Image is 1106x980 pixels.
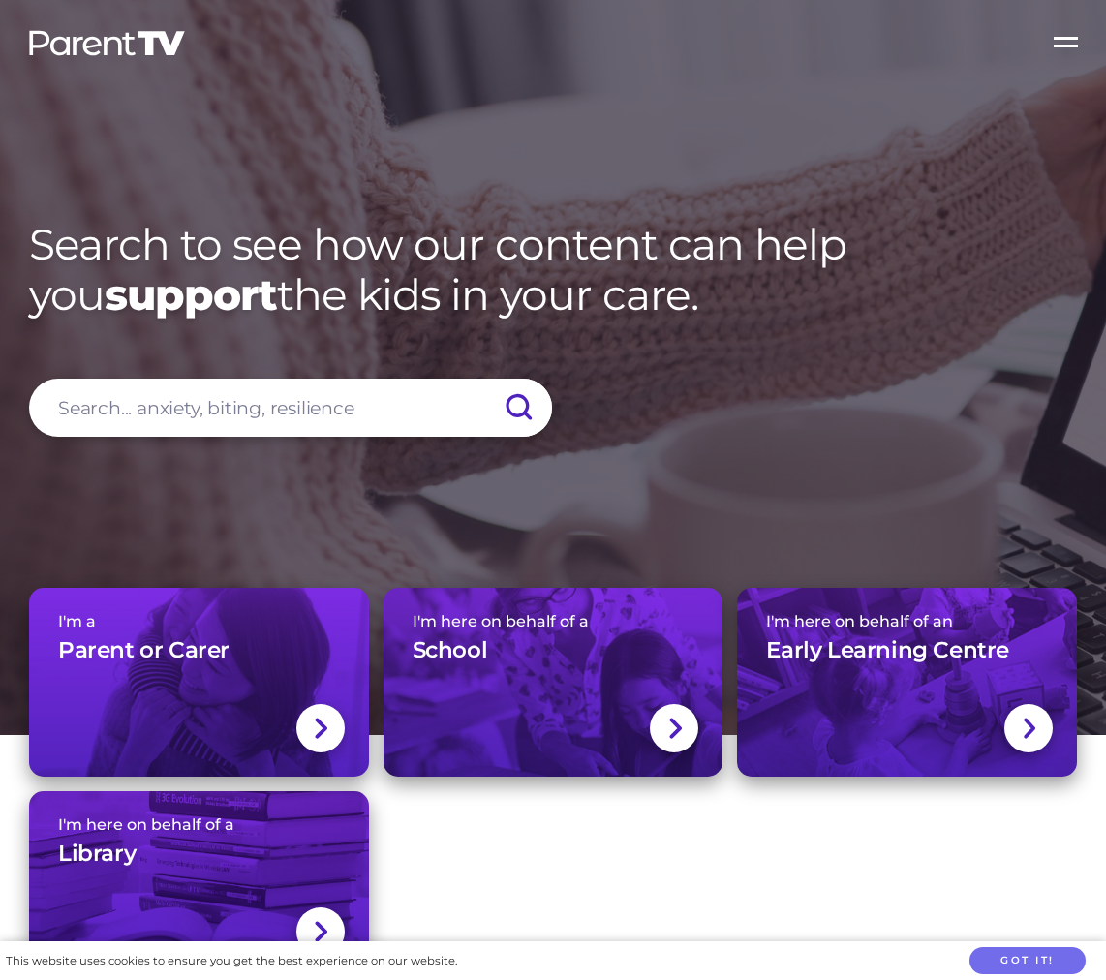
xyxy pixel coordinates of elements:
[105,268,277,321] strong: support
[413,636,488,665] h3: School
[58,840,136,869] h3: Library
[413,612,694,630] span: I'm here on behalf of a
[384,588,723,777] a: I'm here on behalf of aSchool
[27,29,187,57] img: parenttv-logo-white.4c85aaf.svg
[484,379,552,437] input: Submit
[58,636,230,665] h3: Parent or Carer
[313,919,327,944] img: svg+xml;base64,PHN2ZyBlbmFibGUtYmFja2dyb3VuZD0ibmV3IDAgMCAxNC44IDI1LjciIHZpZXdCb3g9IjAgMCAxNC44ID...
[58,815,340,834] span: I'm here on behalf of a
[313,716,327,741] img: svg+xml;base64,PHN2ZyBlbmFibGUtYmFja2dyb3VuZD0ibmV3IDAgMCAxNC44IDI1LjciIHZpZXdCb3g9IjAgMCAxNC44ID...
[766,636,1009,665] h3: Early Learning Centre
[969,947,1086,975] button: Got it!
[1022,716,1036,741] img: svg+xml;base64,PHN2ZyBlbmFibGUtYmFja2dyb3VuZD0ibmV3IDAgMCAxNC44IDI1LjciIHZpZXdCb3g9IjAgMCAxNC44ID...
[766,612,1048,630] span: I'm here on behalf of an
[29,379,552,437] input: Search... anxiety, biting, resilience
[737,588,1077,777] a: I'm here on behalf of anEarly Learning Centre
[29,588,369,777] a: I'm aParent or Carer
[58,612,340,630] span: I'm a
[29,791,369,980] a: I'm here on behalf of aLibrary
[29,219,1077,322] h1: Search to see how our content can help you the kids in your care.
[6,951,457,971] div: This website uses cookies to ensure you get the best experience on our website.
[667,716,682,741] img: svg+xml;base64,PHN2ZyBlbmFibGUtYmFja2dyb3VuZD0ibmV3IDAgMCAxNC44IDI1LjciIHZpZXdCb3g9IjAgMCAxNC44ID...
